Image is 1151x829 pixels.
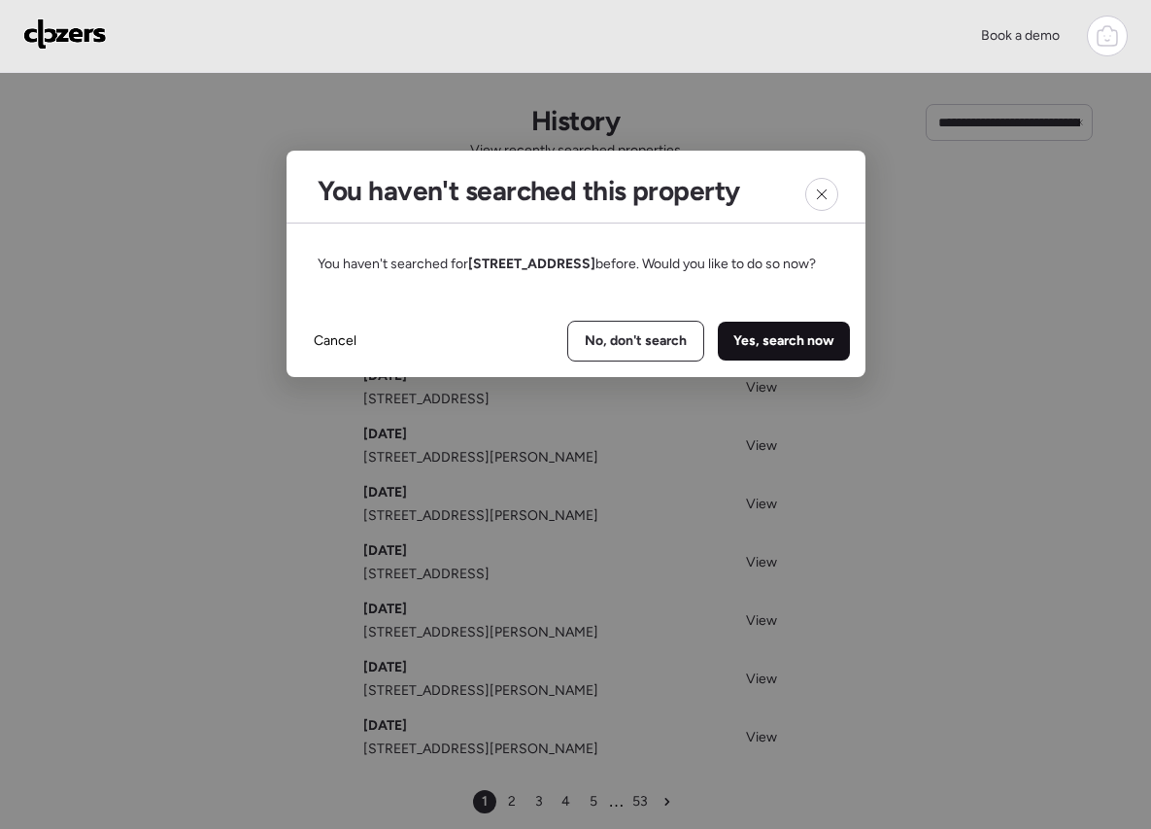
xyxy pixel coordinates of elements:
[23,18,107,50] img: Logo
[468,256,595,272] span: [STREET_ADDRESS]
[314,331,356,351] span: Cancel
[318,174,740,207] h2: You haven't searched this property
[733,331,834,351] span: Yes, search now
[981,27,1060,44] span: Book a demo
[585,331,687,351] span: No, don't search
[318,256,816,272] span: You haven't searched for before. Would you like to do so now?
